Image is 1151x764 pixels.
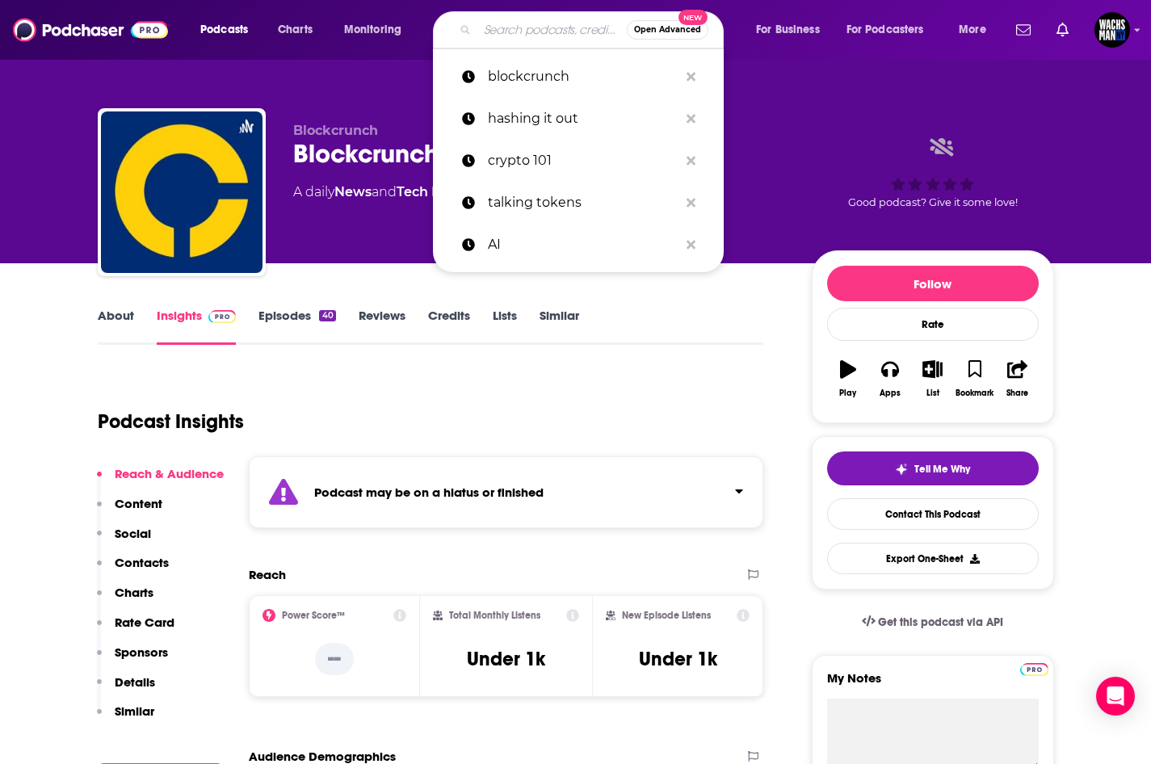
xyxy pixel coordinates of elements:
[334,184,372,199] a: News
[433,182,724,224] a: talking tokens
[249,749,396,764] h2: Audience Demographics
[1094,12,1130,48] span: Logged in as WachsmanNY
[678,10,708,25] span: New
[846,19,924,41] span: For Podcasters
[947,17,1006,43] button: open menu
[97,585,153,615] button: Charts
[249,456,764,528] section: Click to expand status details
[98,409,244,434] h1: Podcast Insights
[878,615,1003,629] span: Get this podcast via API
[926,388,939,398] div: List
[208,310,237,323] img: Podchaser Pro
[488,224,678,266] p: AI
[258,308,335,345] a: Episodes40
[249,567,286,582] h2: Reach
[880,388,901,398] div: Apps
[827,308,1039,341] div: Rate
[115,703,154,719] p: Similar
[333,17,422,43] button: open menu
[97,703,154,733] button: Similar
[115,555,169,570] p: Contacts
[745,17,840,43] button: open menu
[488,182,678,224] p: talking tokens
[488,56,678,98] p: blockcrunch
[827,498,1039,530] a: Contact This Podcast
[827,543,1039,574] button: Export One-Sheet
[282,610,345,621] h2: Power Score™
[895,463,908,476] img: tell me why sparkle
[996,350,1038,408] button: Share
[827,451,1039,485] button: tell me why sparkleTell Me Why
[13,15,168,45] img: Podchaser - Follow, Share and Rate Podcasts
[627,20,708,40] button: Open AdvancedNew
[115,585,153,600] p: Charts
[827,266,1039,301] button: Follow
[448,11,739,48] div: Search podcasts, credits, & more...
[1050,16,1075,44] a: Show notifications dropdown
[428,308,470,345] a: Credits
[467,647,545,671] h3: Under 1k
[189,17,269,43] button: open menu
[756,19,820,41] span: For Business
[433,98,724,140] a: hashing it out
[293,183,520,202] div: A daily podcast
[869,350,911,408] button: Apps
[839,388,856,398] div: Play
[848,196,1018,208] span: Good podcast? Give it some love!
[115,496,162,511] p: Content
[836,17,947,43] button: open menu
[315,643,354,675] p: --
[622,610,711,621] h2: New Episode Listens
[477,17,627,43] input: Search podcasts, credits, & more...
[956,388,993,398] div: Bookmark
[488,140,678,182] p: crypto 101
[449,610,540,621] h2: Total Monthly Listens
[344,19,401,41] span: Monitoring
[314,485,544,500] strong: Podcast may be on a hiatus or finished
[101,111,263,273] img: Blockcrunch
[115,674,155,690] p: Details
[115,466,224,481] p: Reach & Audience
[1094,12,1130,48] img: User Profile
[1020,663,1048,676] img: Podchaser Pro
[278,19,313,41] span: Charts
[540,308,579,345] a: Similar
[97,644,168,674] button: Sponsors
[115,644,168,660] p: Sponsors
[319,310,335,321] div: 40
[1020,661,1048,676] a: Pro website
[1010,16,1037,44] a: Show notifications dropdown
[157,308,237,345] a: InsightsPodchaser Pro
[293,123,378,138] span: Blockcrunch
[115,526,151,541] p: Social
[954,350,996,408] button: Bookmark
[639,647,717,671] h3: Under 1k
[1094,12,1130,48] button: Show profile menu
[98,308,134,345] a: About
[372,184,397,199] span: and
[433,140,724,182] a: crypto 101
[97,466,224,496] button: Reach & Audience
[97,555,169,585] button: Contacts
[115,615,174,630] p: Rate Card
[1006,388,1028,398] div: Share
[493,308,517,345] a: Lists
[634,26,701,34] span: Open Advanced
[97,496,162,526] button: Content
[1096,677,1135,716] div: Open Intercom Messenger
[97,674,155,704] button: Details
[488,98,678,140] p: hashing it out
[359,308,405,345] a: Reviews
[959,19,986,41] span: More
[97,615,174,644] button: Rate Card
[911,350,953,408] button: List
[849,602,1017,642] a: Get this podcast via API
[397,184,468,199] a: Tech News
[433,56,724,98] a: blockcrunch
[914,463,970,476] span: Tell Me Why
[267,17,322,43] a: Charts
[827,350,869,408] button: Play
[812,123,1054,223] div: Good podcast? Give it some love!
